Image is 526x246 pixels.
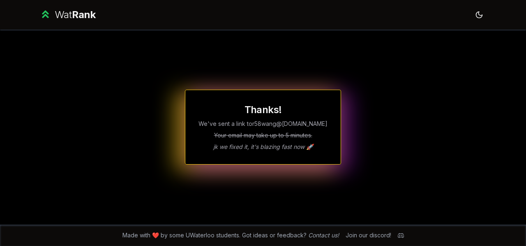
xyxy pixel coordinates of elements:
[39,8,96,21] a: WatRank
[308,232,339,239] a: Contact us!
[346,231,391,239] div: Join our discord!
[122,231,339,239] span: Made with ❤️ by some UWaterloo students. Got ideas or feedback?
[198,143,328,151] p: jk we fixed it, it's blazing fast now 🚀
[55,8,96,21] div: Wat
[198,131,328,139] p: Your email may take up to 5 minutes.
[72,9,96,21] span: Rank
[198,120,328,128] p: We've sent a link to r58wang @[DOMAIN_NAME]
[198,103,328,116] h1: Thanks!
